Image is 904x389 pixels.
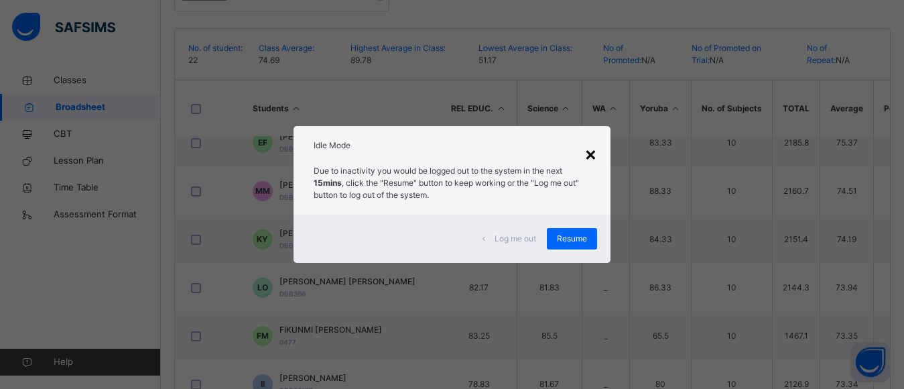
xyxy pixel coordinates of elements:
span: Resume [557,233,587,245]
div: × [584,140,597,168]
span: Log me out [495,233,536,245]
strong: 15mins [314,178,342,188]
p: Due to inactivity you would be logged out to the system in the next , click the "Resume" button t... [314,165,590,201]
h2: Idle Mode [314,140,590,152]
